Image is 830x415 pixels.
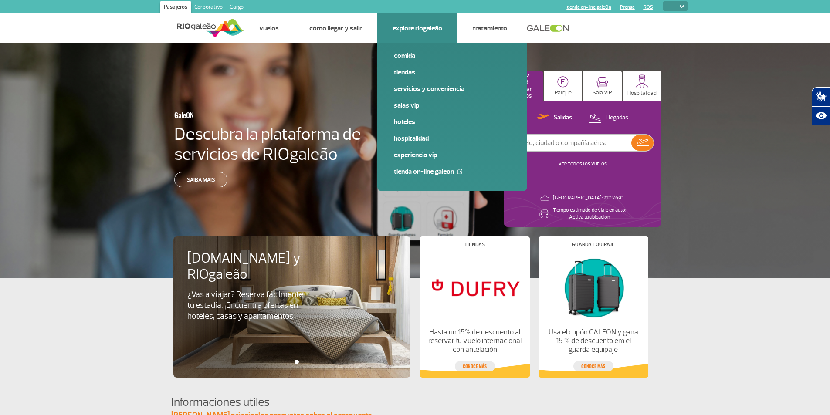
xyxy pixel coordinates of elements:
[394,167,511,176] a: tienda on-line galeOn
[606,114,628,122] p: Llegadas
[620,4,635,10] a: Prensa
[457,169,462,174] img: External Link Icon
[394,150,511,160] a: Experiencia VIP
[555,90,572,96] p: Parque
[394,51,511,61] a: Comida
[160,1,191,15] a: Pasajeros
[572,242,615,247] h4: Guarda equipaje
[455,361,495,371] a: conoce más
[427,254,522,321] img: Tiendas
[554,114,572,122] p: Salidas
[174,172,227,187] a: Saiba mais
[553,195,625,202] p: [GEOGRAPHIC_DATA]: 21°C/69°F
[473,24,507,33] a: Tratamiento
[259,24,279,33] a: Vuelos
[464,242,485,247] h4: Tiendas
[812,87,830,125] div: Plugin de acessibilidade da Hand Talk.
[394,134,511,143] a: Hospitalidad
[593,90,612,96] p: Sala VIP
[553,207,626,221] p: Tiempo estimado de viaje en auto: Activa tu ubicación
[171,394,659,410] h4: Informaciones utiles
[394,101,511,110] a: Salas VIP
[394,67,511,77] a: Tiendas
[544,71,583,101] button: Parque
[174,124,362,164] h4: Descubra la plataforma de servicios de RIOgaleão
[187,250,396,322] a: [DOMAIN_NAME] y RIOgaleão¿Vas a viajar? Reserva fácilmente tu estadía. ¡Encuentra ofertas en hote...
[187,250,326,283] h4: [DOMAIN_NAME] y RIOgaleão
[427,328,522,354] p: Hasta un 15% de descuento al reservar tu vuelo internacional con antelación
[512,135,631,151] input: Vuelo, ciudad o compañía aérea
[635,74,649,88] img: hospitality.svg
[596,77,608,88] img: vipRoom.svg
[535,112,575,124] button: Salidas
[812,87,830,106] button: Abrir tradutor de língua de sinais.
[623,71,661,101] button: Hospitalidad
[191,1,226,15] a: Corporativo
[583,71,622,101] button: Sala VIP
[545,328,640,354] p: Usa el cupón GALEON y gana 15 % de descuento em el guarda equipaje
[644,4,653,10] a: RQS
[545,254,640,321] img: Guarda equipaje
[394,84,511,94] a: Servicios y Conveniencia
[556,161,610,168] button: VER TODOS LOS VUELOS
[812,106,830,125] button: Abrir recursos assistivos.
[567,4,611,10] a: tienda on-line galeOn
[174,106,320,124] h3: GaleON
[557,76,569,88] img: carParkingHome.svg
[394,117,511,127] a: Hoteles
[187,289,311,322] p: ¿Vas a viajar? Reserva fácilmente tu estadía. ¡Encuentra ofertas en hoteles, casas y apartamentos
[559,161,607,167] a: VER TODOS LOS VUELOS
[393,24,442,33] a: Explore RIOgaleão
[627,90,657,97] p: Hospitalidad
[226,1,247,15] a: Cargo
[586,112,631,124] button: Llegadas
[573,361,613,371] a: conoce más
[309,24,362,33] a: Cómo llegar y salir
